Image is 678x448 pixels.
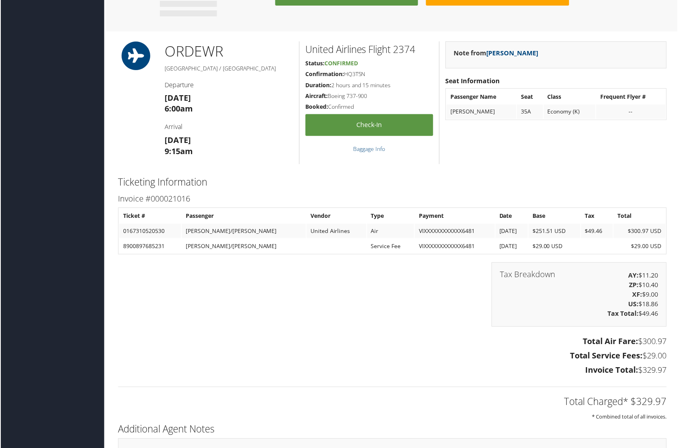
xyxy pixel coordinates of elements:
th: Class [544,90,596,104]
th: Passenger [181,209,305,223]
td: [DATE] [496,239,528,254]
a: [PERSON_NAME] [487,49,538,57]
h2: Total Charged* $329.97 [118,395,667,409]
strong: Booked: [305,103,328,111]
div: $11.20 $10.40 $9.00 $18.86 $49.46 [492,263,667,327]
h3: Invoice #000021016 [118,194,667,205]
strong: Note from [454,49,538,57]
strong: [DATE] [164,92,191,103]
h5: Confirmed [305,103,433,111]
th: Passenger Name [447,90,517,104]
strong: Confirmation: [305,70,344,78]
strong: Duration: [305,81,331,89]
strong: ZP: [630,281,639,290]
td: 0167310520530 [119,224,181,239]
th: Base [529,209,581,223]
h5: [GEOGRAPHIC_DATA] / [GEOGRAPHIC_DATA] [164,65,293,72]
strong: Seat Information [446,76,500,85]
td: [PERSON_NAME]/[PERSON_NAME] [181,239,305,254]
small: * Combined total of all invoices. [593,414,667,421]
strong: 9:15am [164,146,193,157]
th: Ticket # [119,209,181,223]
h5: 2 hours and 15 minutes [305,81,433,89]
td: VIXXXXXXXXXXXX6481 [415,239,495,254]
strong: [DATE] [164,135,191,146]
strong: Invoice Total: [586,365,639,376]
td: 8900897685231 [119,239,181,254]
strong: US: [629,300,639,309]
a: Check-in [305,114,433,136]
td: $251.51 USD [529,224,581,239]
td: Air [367,224,415,239]
h2: Ticketing Information [118,176,667,189]
strong: XF: [633,291,643,299]
h5: Boeing 737-900 [305,92,433,100]
th: Payment [415,209,495,223]
h3: Tax Breakdown [500,271,556,279]
strong: Tax Total: [608,310,639,319]
th: Date [496,209,528,223]
th: Seat [517,90,543,104]
td: Economy (K) [544,105,596,119]
h4: Arrival [164,123,293,131]
strong: Aircraft: [305,92,328,100]
th: Tax [582,209,613,223]
strong: Total Air Fare: [583,336,639,347]
td: $29.00 USD [614,239,666,254]
h1: ORD EWR [164,41,293,61]
div: -- [601,108,662,115]
td: Service Fee [367,239,415,254]
span: Confirmed [324,59,358,67]
h5: HQ3T5N [305,70,433,78]
th: Frequent Flyer # [597,90,666,104]
td: VIXXXXXXXXXXXX6481 [415,224,495,239]
td: [DATE] [496,224,528,239]
td: [PERSON_NAME] [447,105,517,119]
strong: Status: [305,59,324,67]
a: Baggage Info [353,145,385,153]
td: [PERSON_NAME]/[PERSON_NAME] [181,224,305,239]
strong: Total Service Fees: [570,351,643,362]
td: United Airlines [307,224,366,239]
th: Vendor [307,209,366,223]
strong: AY: [629,272,639,280]
h3: $300.97 [118,336,667,348]
h2: United Airlines Flight 2374 [305,43,433,56]
td: 35A [517,105,543,119]
th: Total [614,209,666,223]
td: $29.00 USD [529,239,581,254]
th: Type [367,209,415,223]
td: $300.97 USD [614,224,666,239]
h4: Departure [164,80,293,89]
strong: 6:00am [164,104,193,114]
h3: $29.00 [118,351,667,362]
h3: $329.97 [118,365,667,376]
td: $49.46 [582,224,613,239]
h2: Additional Agent Notes [118,423,667,436]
